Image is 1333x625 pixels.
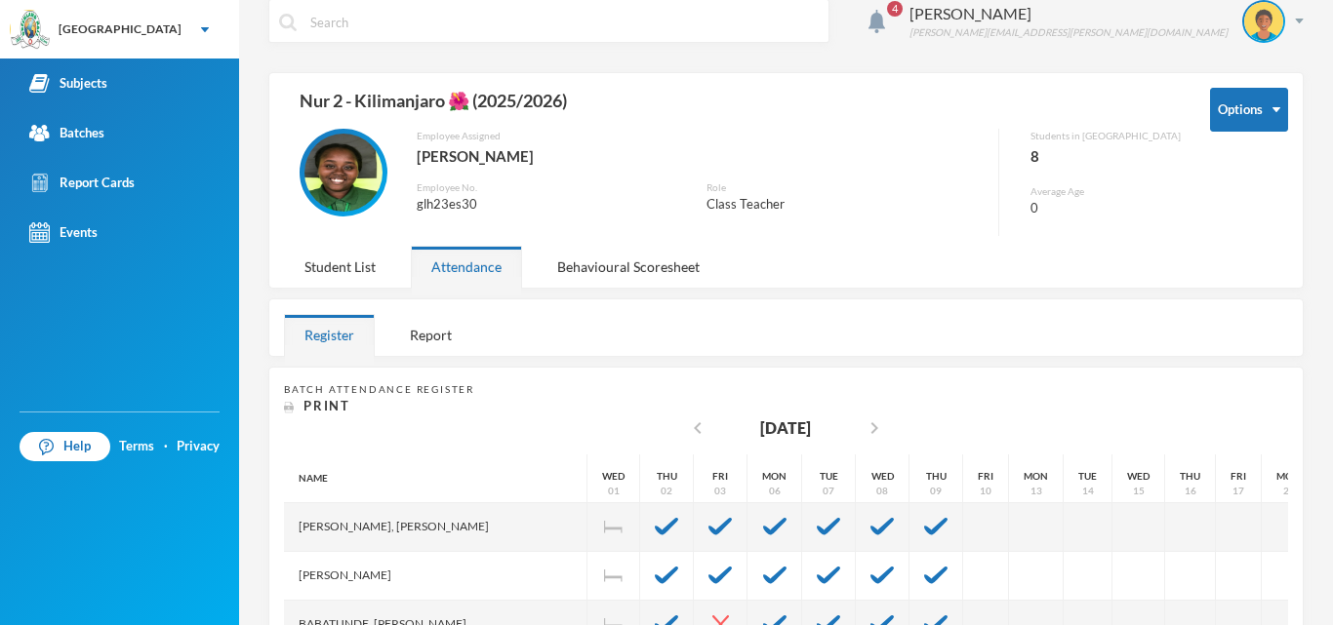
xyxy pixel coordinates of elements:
div: Thu [1180,469,1200,484]
div: Behavioural Scoresheet [537,246,720,288]
div: 03 [714,484,726,498]
div: · [164,437,168,456]
img: logo [11,11,50,50]
div: Mon [1024,469,1048,484]
div: Report [389,314,472,356]
div: Name [284,454,587,503]
div: 07 [823,484,834,498]
div: [PERSON_NAME] [417,143,984,169]
div: Thu [926,469,947,484]
div: 06 [769,484,781,498]
a: Terms [119,437,154,456]
div: Attendance [411,246,522,288]
div: Independence Day [587,503,640,552]
span: 4 [887,1,903,17]
div: 8 [1030,143,1181,169]
div: Mon [762,469,787,484]
div: Employee Assigned [417,129,984,143]
div: Role [707,180,985,195]
div: 17 [1232,484,1244,498]
div: [PERSON_NAME] [284,552,587,601]
div: 08 [876,484,888,498]
div: Subjects [29,73,107,94]
div: Independence Day [587,552,640,601]
div: [PERSON_NAME] [909,2,1228,25]
div: Students in [GEOGRAPHIC_DATA] [1030,129,1181,143]
div: Batches [29,123,104,143]
div: Student List [284,246,396,288]
div: [DATE] [760,416,811,440]
div: Fri [978,469,993,484]
div: Tue [820,469,838,484]
div: 14 [1082,484,1094,498]
div: 16 [1185,484,1196,498]
div: 0 [1030,199,1181,218]
div: 10 [980,484,991,498]
div: Register [284,314,375,356]
button: Options [1210,88,1288,132]
div: glh23es30 [417,195,677,215]
div: 20 [1283,484,1295,498]
div: Report Cards [29,173,135,193]
div: Fri [1231,469,1246,484]
div: 13 [1030,484,1042,498]
div: 15 [1133,484,1145,498]
div: Wed [871,469,894,484]
a: Privacy [177,437,220,456]
div: [PERSON_NAME][EMAIL_ADDRESS][PERSON_NAME][DOMAIN_NAME] [909,25,1228,40]
div: [GEOGRAPHIC_DATA] [59,20,182,38]
div: 09 [930,484,942,498]
img: STUDENT [1244,2,1283,41]
img: EMPLOYEE [304,134,383,212]
div: 01 [608,484,620,498]
span: Print [303,398,350,413]
div: Mon [1276,469,1301,484]
div: Fri [712,469,728,484]
div: Wed [602,469,625,484]
div: Nur 2 - Kilimanjaro 🌺 (2025/2026) [284,88,1181,129]
div: [PERSON_NAME], [PERSON_NAME] [284,503,587,552]
span: Batch Attendance Register [284,383,474,395]
div: 02 [661,484,672,498]
i: chevron_right [863,416,886,440]
div: Wed [1127,469,1150,484]
i: chevron_left [686,416,709,440]
div: Employee No. [417,180,677,195]
a: Help [20,432,110,461]
div: Events [29,222,98,243]
div: Thu [657,469,677,484]
div: Class Teacher [707,195,985,215]
div: Tue [1078,469,1097,484]
img: search [279,14,297,31]
div: Average Age [1030,184,1181,199]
